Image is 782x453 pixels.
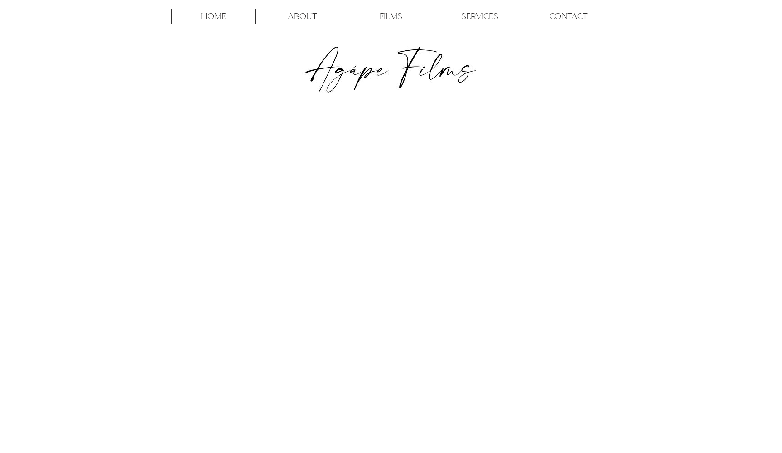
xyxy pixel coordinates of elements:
p: SERVICES [461,9,498,24]
p: ABOUT [288,9,317,24]
a: SERVICES [438,9,522,24]
nav: Site [169,9,613,24]
p: HOME [201,9,226,24]
a: HOME [171,9,256,24]
p: CONTACT [550,9,588,24]
a: FILMS [349,9,433,24]
a: CONTACT [526,9,611,24]
p: FILMS [380,9,402,24]
a: ABOUT [260,9,344,24]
